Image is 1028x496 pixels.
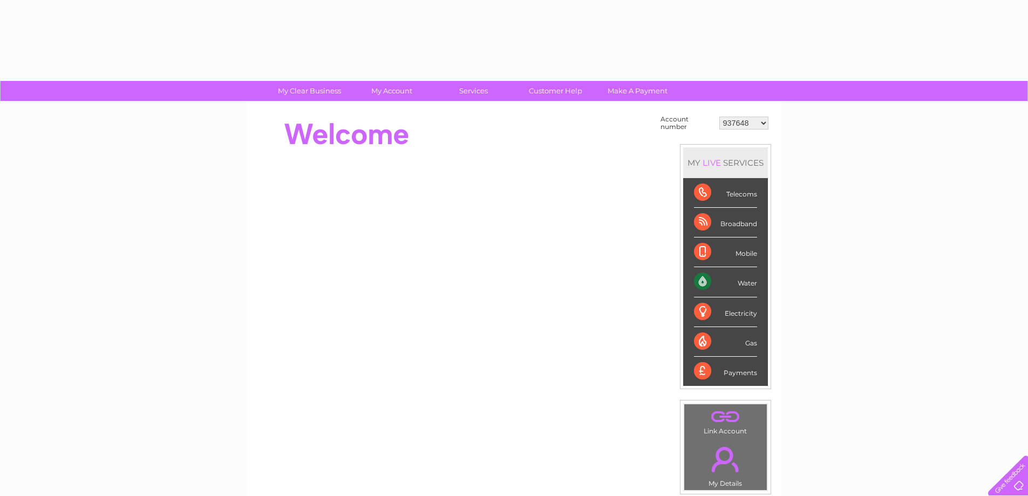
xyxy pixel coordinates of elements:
[593,81,682,101] a: Make A Payment
[694,178,757,208] div: Telecoms
[684,438,767,491] td: My Details
[429,81,518,101] a: Services
[694,267,757,297] div: Water
[687,440,764,478] a: .
[684,404,767,438] td: Link Account
[687,407,764,426] a: .
[683,147,768,178] div: MY SERVICES
[658,113,717,133] td: Account number
[694,327,757,357] div: Gas
[347,81,436,101] a: My Account
[265,81,354,101] a: My Clear Business
[700,158,723,168] div: LIVE
[694,237,757,267] div: Mobile
[511,81,600,101] a: Customer Help
[694,208,757,237] div: Broadband
[694,357,757,386] div: Payments
[694,297,757,327] div: Electricity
